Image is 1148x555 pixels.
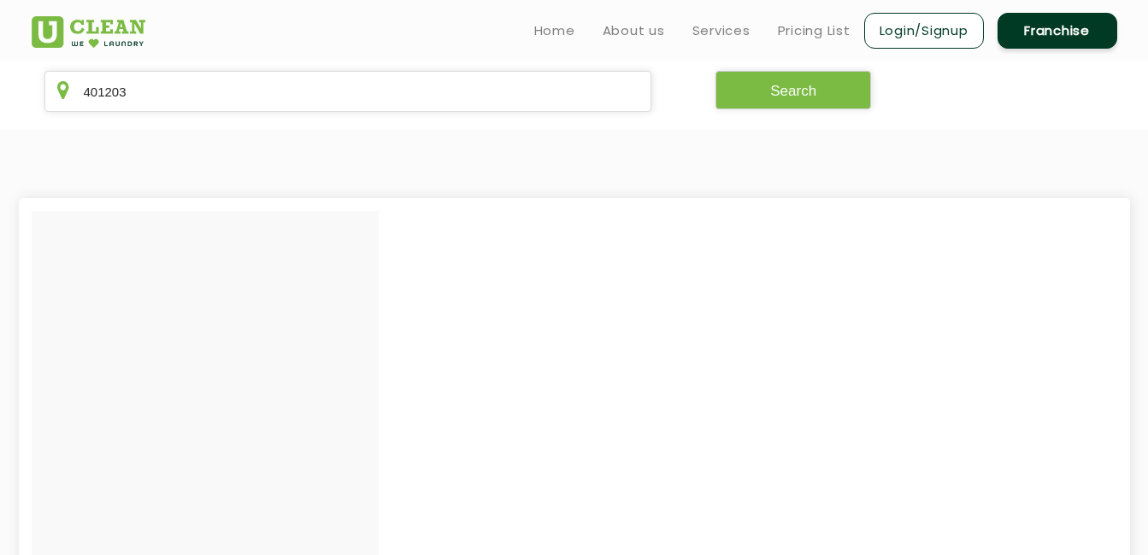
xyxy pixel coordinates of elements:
a: Pricing List [778,20,851,41]
a: Home [534,20,575,41]
input: Enter city/area/pin Code [44,71,652,112]
a: Franchise [998,13,1117,49]
a: About us [603,20,665,41]
a: Services [692,20,751,41]
img: UClean Laundry and Dry Cleaning [32,16,145,48]
a: Login/Signup [864,13,984,49]
button: Search [715,71,871,109]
